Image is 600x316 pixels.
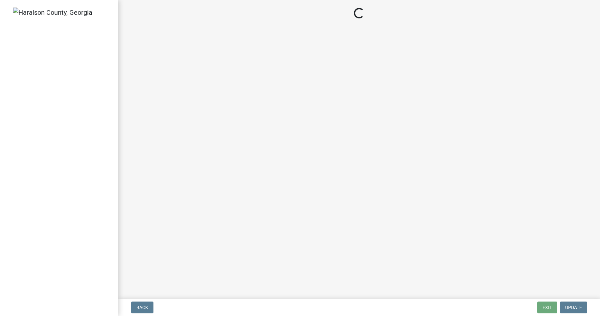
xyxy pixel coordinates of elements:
img: Haralson County, Georgia [13,8,92,17]
span: Update [565,305,582,310]
span: Back [136,305,148,310]
button: Exit [537,302,557,313]
button: Update [560,302,587,313]
button: Back [131,302,153,313]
